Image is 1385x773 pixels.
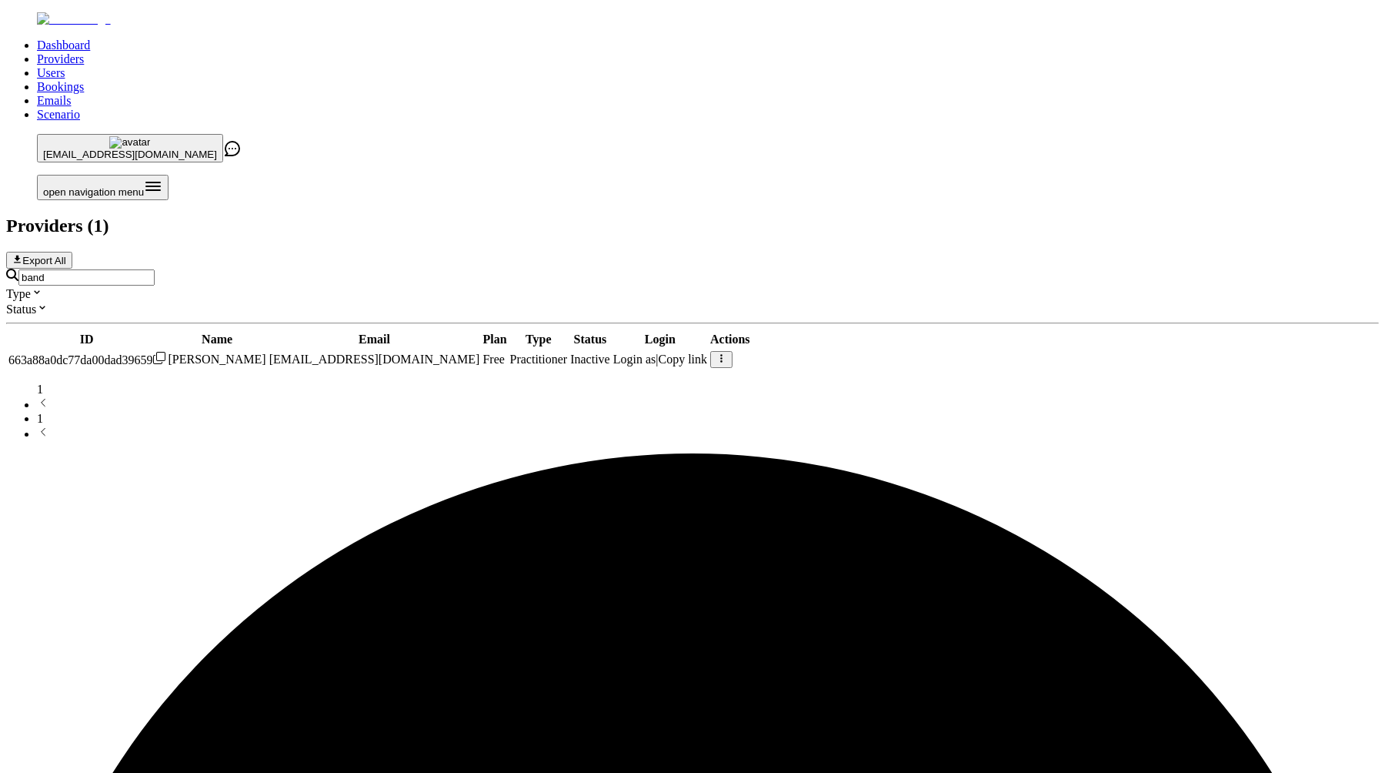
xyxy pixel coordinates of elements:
[18,269,155,286] input: Search by email or name
[37,397,1379,412] li: previous page button
[6,286,1379,301] div: Type
[169,353,266,366] span: [PERSON_NAME]
[37,66,65,79] a: Users
[612,332,708,347] th: Login
[269,353,480,366] span: [EMAIL_ADDRESS][DOMAIN_NAME]
[509,332,569,347] th: Type
[43,186,144,198] span: open navigation menu
[37,134,223,162] button: avatar[EMAIL_ADDRESS][DOMAIN_NAME]
[168,332,267,347] th: Name
[109,136,150,149] img: avatar
[482,353,504,366] span: Free
[658,353,707,366] span: Copy link
[613,353,707,366] div: |
[570,353,610,366] div: Inactive
[43,149,217,160] span: [EMAIL_ADDRESS][DOMAIN_NAME]
[37,383,43,396] span: 1
[482,332,507,347] th: Plan
[37,175,169,200] button: Open menu
[269,332,481,347] th: Email
[510,353,568,366] span: inactive
[37,412,1379,426] li: pagination item 1 active
[37,108,80,121] a: Scenario
[569,332,611,347] th: Status
[6,383,1379,441] nav: pagination navigation
[37,38,90,52] a: Dashboard
[37,80,84,93] a: Bookings
[6,301,1379,316] div: Status
[37,94,71,107] a: Emails
[37,52,84,65] a: Providers
[613,353,656,366] span: Login as
[8,332,166,347] th: ID
[6,252,72,269] button: Export All
[709,332,751,347] th: Actions
[37,426,1379,441] li: next page button
[37,12,111,26] img: Fluum Logo
[6,216,1379,236] h2: Providers ( 1 )
[8,352,165,367] div: Click to copy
